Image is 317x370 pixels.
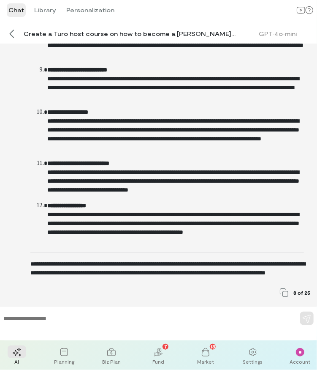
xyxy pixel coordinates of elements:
a: Planning [49,342,79,368]
span: 8 of 25 [293,289,310,296]
div: Planning [54,358,74,365]
div: Account [290,358,310,365]
li: Chat [7,3,26,17]
div: Create a Turo host course on how to become a [PERSON_NAME]… [24,30,248,38]
div: Biz Plan [102,358,121,365]
a: Settings [238,342,268,368]
span: 7 [164,343,167,350]
a: Market [190,342,221,368]
div: Fund [152,358,164,365]
a: AI [2,342,32,368]
div: AI [15,358,19,365]
div: Settings [243,358,263,365]
li: Library [33,3,58,17]
a: Biz Plan [96,342,127,368]
a: Fund [143,342,173,368]
div: Market [197,358,214,365]
span: 13 [211,343,215,350]
li: Personalization [65,3,116,17]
